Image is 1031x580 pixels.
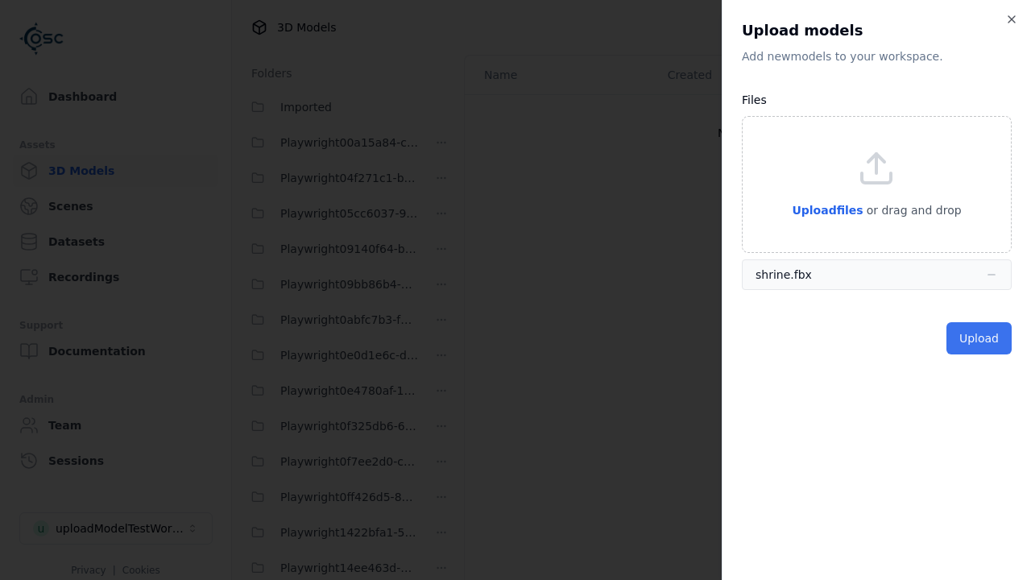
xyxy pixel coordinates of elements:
[742,19,1012,42] h2: Upload models
[792,204,863,217] span: Upload files
[742,93,767,106] label: Files
[742,48,1012,64] p: Add new model s to your workspace.
[863,201,962,220] p: or drag and drop
[946,322,1012,354] button: Upload
[756,267,812,283] div: shrine.fbx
